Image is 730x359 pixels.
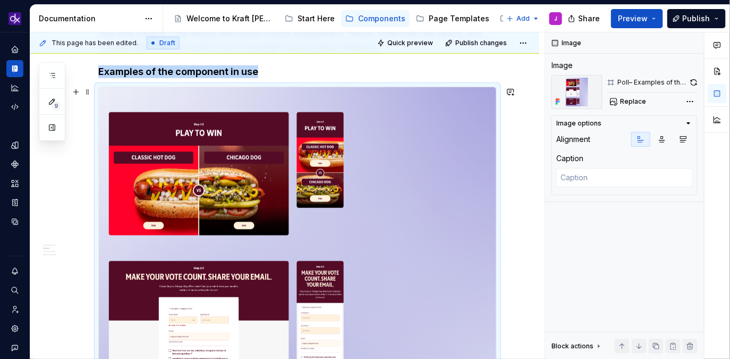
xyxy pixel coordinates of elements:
[554,14,557,23] div: J
[551,339,603,354] div: Block actions
[578,13,600,24] span: Share
[6,41,23,58] a: Home
[6,282,23,299] button: Search ⌘K
[6,79,23,96] a: Analytics
[551,60,573,71] div: Image
[667,9,726,28] button: Publish
[6,213,23,230] a: Data sources
[516,14,530,23] span: Add
[298,13,335,24] div: Start Here
[551,75,602,109] img: bdf2f84b-925b-4824-ac4f-d9952a3b6672.png
[429,13,489,24] div: Page Templates
[6,137,23,154] a: Design tokens
[607,94,651,109] button: Replace
[387,39,433,47] span: Quick preview
[6,175,23,192] a: Assets
[169,8,501,29] div: Page tree
[9,12,21,25] img: 0784b2da-6f85-42e6-8793-4468946223dc.png
[503,11,543,26] button: Add
[186,13,274,24] div: Welcome to Kraft [PERSON_NAME]
[6,301,23,318] a: Invite team
[620,97,646,106] span: Replace
[455,39,507,47] span: Publish changes
[52,39,138,47] span: This page has been edited.
[563,9,607,28] button: Share
[618,13,648,24] span: Preview
[496,10,552,27] a: Examples
[412,10,494,27] a: Page Templates
[6,156,23,173] a: Components
[556,134,590,145] div: Alignment
[6,98,23,115] a: Code automation
[556,153,583,164] div: Caption
[374,36,438,51] button: Quick preview
[551,342,593,350] div: Block actions
[6,339,23,356] button: Contact support
[358,13,405,24] div: Components
[556,119,601,128] div: Image options
[159,39,175,47] span: Draft
[442,36,512,51] button: Publish changes
[617,78,687,87] div: Poll– Examples of the components in use_old
[611,9,663,28] button: Preview
[6,194,23,211] a: Storybook stories
[169,10,278,27] a: Welcome to Kraft [PERSON_NAME]
[6,60,23,77] a: Documentation
[98,66,258,77] strong: Examples of the component in use
[52,102,61,110] span: 9
[556,119,693,128] button: Image options
[281,10,339,27] a: Start Here
[6,263,23,280] button: Notifications
[6,320,23,337] a: Settings
[39,13,139,24] div: Documentation
[683,13,710,24] span: Publish
[341,10,410,27] a: Components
